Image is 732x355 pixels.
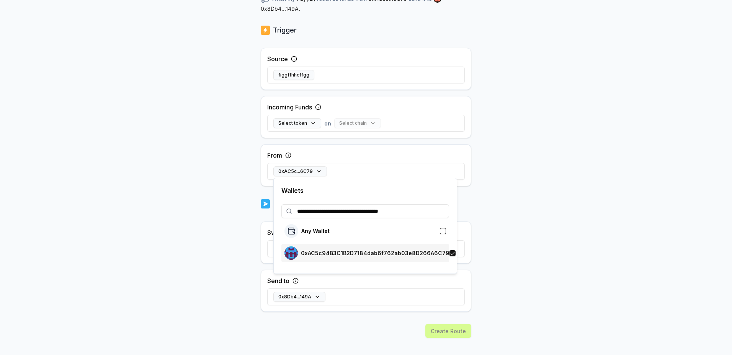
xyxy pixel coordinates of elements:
[301,228,330,234] p: Any Wallet
[273,199,294,209] p: Action
[267,103,312,112] label: Incoming Funds
[281,186,449,195] p: Wallets
[273,25,297,36] p: Trigger
[261,25,270,36] img: logo
[261,5,300,13] span: 0x8Db4...149A .
[273,70,314,80] button: figgffhhcffgg
[267,54,288,64] label: Source
[267,276,289,285] label: Send to
[284,224,298,238] img: logo
[261,199,270,209] img: logo
[273,118,321,128] button: Select token
[267,228,291,237] label: Swap to
[273,166,327,176] button: 0xAC5c...6C79
[301,250,449,256] p: 0xAC5c94B3C1B2D7184dab6f762ab03e8D266A6C79
[273,178,457,274] div: 0xAC5c...6C79
[273,292,325,302] button: 0x8Db4...149A
[267,151,282,160] label: From
[324,119,331,127] span: on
